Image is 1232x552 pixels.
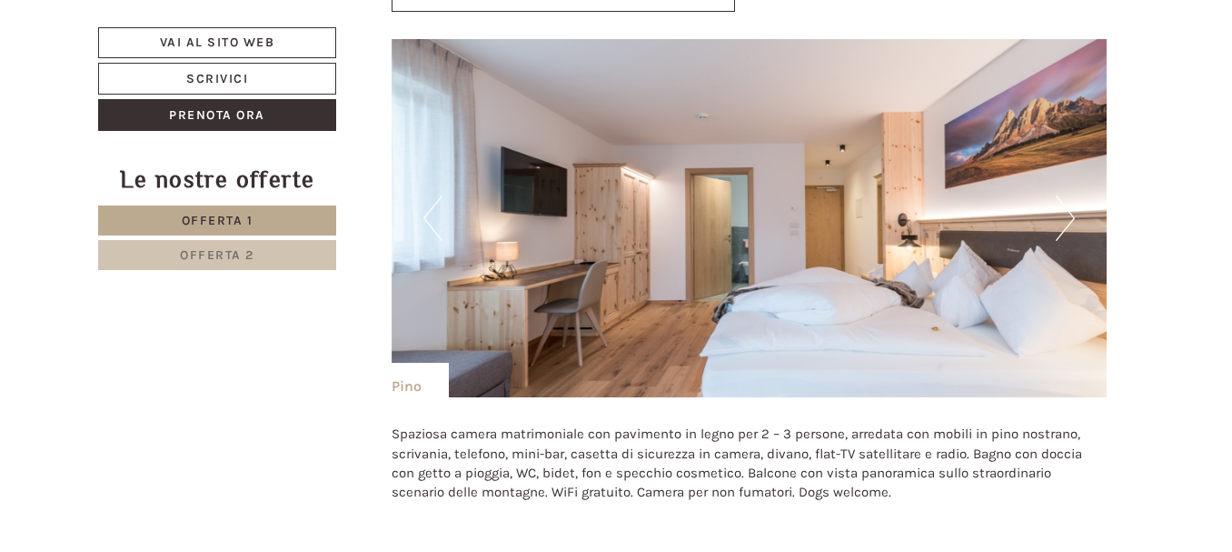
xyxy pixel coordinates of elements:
button: Next [1056,196,1075,241]
img: image [392,39,1108,397]
small: 21:29 [27,88,285,101]
a: Vai al sito web [98,27,336,58]
div: Pino [392,363,449,397]
button: Previous [423,196,442,241]
div: Buon giorno, come possiamo aiutarla? [14,49,294,105]
div: giovedì [321,14,394,45]
span: Offerta 2 [180,247,254,263]
p: Spaziosa camera matrimoniale con pavimento in legno per 2 – 3 persone, arredata con mobili in pin... [392,425,1108,503]
div: Hotel B&B Feldmessner [27,53,285,67]
a: Prenota ora [98,99,336,131]
div: Le nostre offerte [98,163,336,196]
button: Invia [620,479,715,511]
a: Scrivici [98,63,336,95]
span: Offerta 1 [182,213,253,228]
